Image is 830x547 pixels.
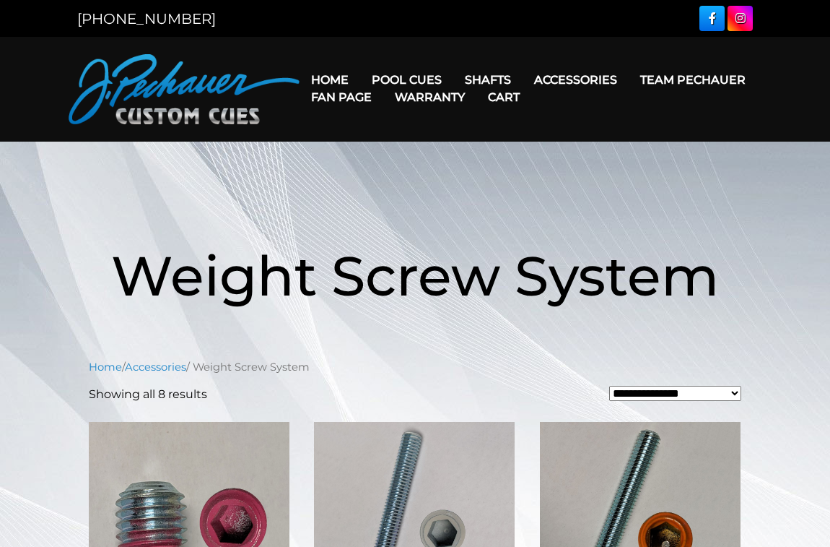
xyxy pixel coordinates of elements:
[111,242,719,309] span: Weight Screw System
[476,79,531,116] a: Cart
[383,79,476,116] a: Warranty
[300,61,360,98] a: Home
[69,54,300,124] img: Pechauer Custom Cues
[629,61,757,98] a: Team Pechauer
[453,61,523,98] a: Shafts
[360,61,453,98] a: Pool Cues
[77,10,216,27] a: [PHONE_NUMBER]
[89,386,207,403] p: Showing all 8 results
[125,361,186,374] a: Accessories
[89,361,122,374] a: Home
[609,386,741,401] select: Shop order
[89,359,741,375] nav: Breadcrumb
[523,61,629,98] a: Accessories
[300,79,383,116] a: Fan Page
